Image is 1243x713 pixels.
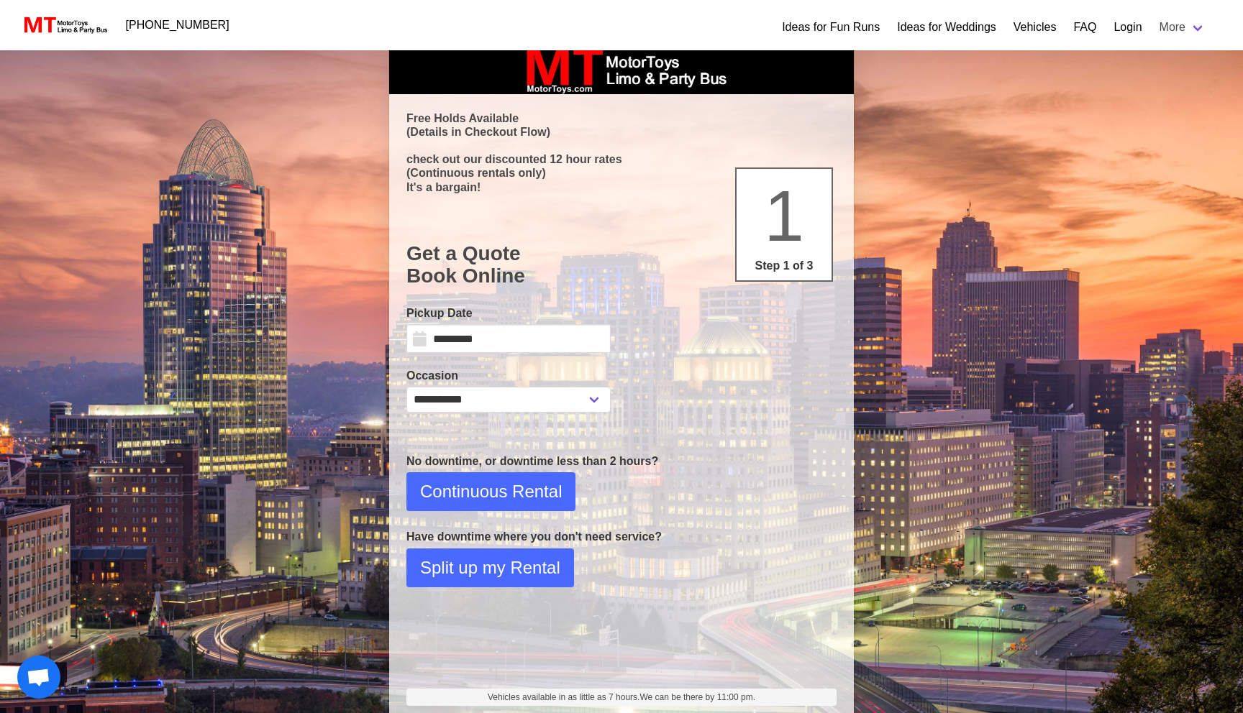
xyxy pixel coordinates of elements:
span: Vehicles available in as little as 7 hours. [488,691,755,704]
a: Ideas for Weddings [897,19,996,36]
span: Split up my Rental [420,555,560,581]
label: Pickup Date [406,305,611,322]
button: Split up my Rental [406,548,574,587]
p: (Details in Checkout Flow) [406,125,837,139]
span: Continuous Rental [420,479,562,505]
h1: Get a Quote Book Online [406,242,837,287]
p: No downtime, or downtime less than 2 hours? [406,453,837,470]
a: Login [1114,19,1142,36]
p: (Continuous rentals only) [406,166,837,180]
span: 1 [764,175,804,256]
p: Have downtime where you don't need service? [406,528,837,546]
p: check out our discounted 12 hour rates [406,152,837,166]
label: Occasion [406,367,611,385]
img: box_logo_brand.jpeg [514,42,729,94]
button: Continuous Rental [406,472,575,511]
a: More [1151,13,1214,42]
p: Step 1 of 3 [742,257,826,275]
a: Ideas for Fun Runs [782,19,880,36]
span: We can be there by 11:00 pm. [639,692,755,702]
a: FAQ [1073,19,1096,36]
p: Free Holds Available [406,111,837,125]
a: [PHONE_NUMBER] [117,11,238,40]
img: MotorToys Logo [20,15,109,35]
a: Open chat [17,655,60,699]
p: It's a bargain! [406,180,837,194]
a: Vehicles [1014,19,1057,36]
